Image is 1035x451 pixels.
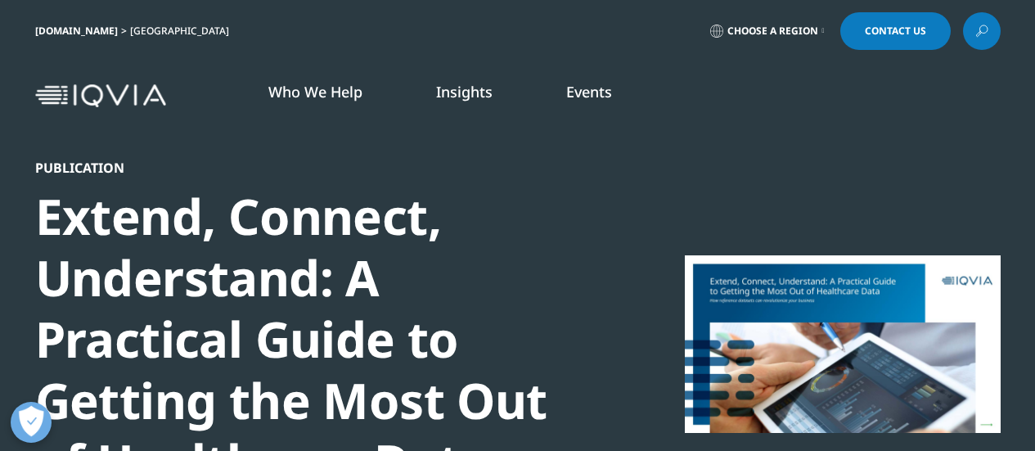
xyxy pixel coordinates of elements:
span: Choose a Region [727,25,818,38]
a: Events [566,82,612,101]
a: [DOMAIN_NAME] [35,24,118,38]
a: Insights [436,82,493,101]
span: Contact Us [865,26,926,36]
img: IQVIA Healthcare Information Technology and Pharma Clinical Research Company [35,84,166,108]
div: [GEOGRAPHIC_DATA] [130,25,236,38]
button: Open Preferences [11,402,52,443]
a: Who We Help [268,82,362,101]
div: Publication [35,160,596,176]
nav: Primary [173,57,1001,134]
a: Contact Us [840,12,951,50]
